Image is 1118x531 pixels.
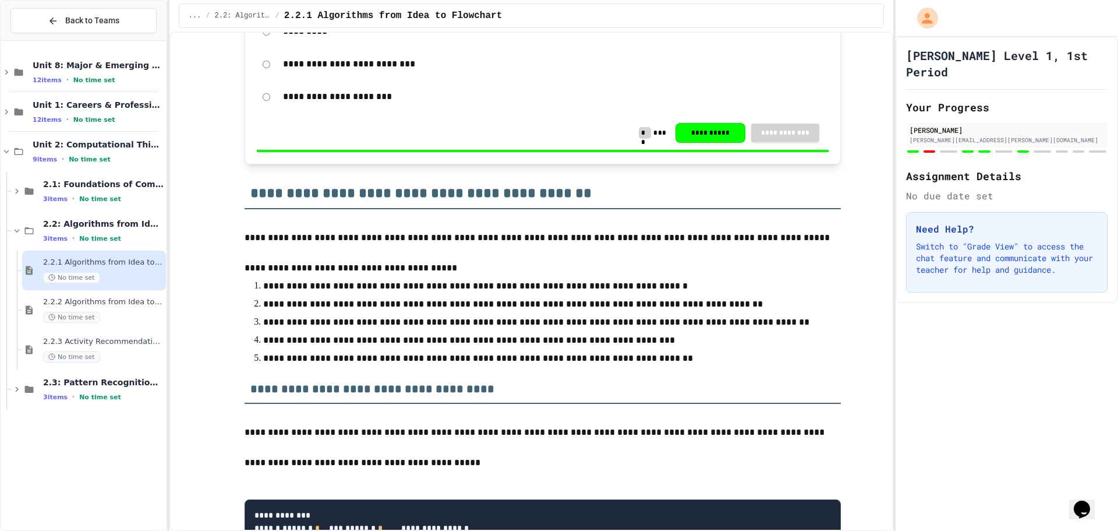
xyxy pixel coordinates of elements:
[43,297,164,307] span: 2.2.2 Algorithms from Idea to Flowchart - Review
[66,75,69,85] span: •
[43,179,164,189] span: 2.1: Foundations of Computational Thinking
[33,76,62,84] span: 12 items
[43,377,164,388] span: 2.3: Pattern Recognition & Decomposition
[916,222,1098,236] h3: Need Help?
[43,337,164,347] span: 2.2.3 Activity Recommendation Algorithm
[79,195,121,203] span: No time set
[73,76,115,84] span: No time set
[43,235,68,242] span: 3 items
[275,11,279,20] span: /
[215,11,271,20] span: 2.2: Algorithms from Idea to Flowchart
[65,15,119,27] span: Back to Teams
[43,219,164,229] span: 2.2: Algorithms from Idea to Flowchart
[33,116,62,124] span: 12 items
[43,351,100,363] span: No time set
[33,60,164,71] span: Unit 8: Major & Emerging Technologies
[906,189,1108,203] div: No due date set
[906,47,1108,80] h1: [PERSON_NAME] Level 1, 1st Period
[72,234,75,243] span: •
[79,235,121,242] span: No time set
[43,258,164,268] span: 2.2.1 Algorithms from Idea to Flowchart
[72,392,75,402] span: •
[33,139,164,150] span: Unit 2: Computational Thinking & Problem-Solving
[73,116,115,124] span: No time set
[284,9,502,23] span: 2.2.1 Algorithms from Idea to Flowchart
[189,11,201,20] span: ...
[43,195,68,203] span: 3 items
[43,393,68,401] span: 3 items
[69,156,111,163] span: No time set
[62,154,64,164] span: •
[33,100,164,110] span: Unit 1: Careers & Professionalism
[79,393,121,401] span: No time set
[910,136,1104,145] div: [PERSON_NAME][EMAIL_ADDRESS][PERSON_NAME][DOMAIN_NAME]
[906,99,1108,115] h2: Your Progress
[910,125,1104,135] div: [PERSON_NAME]
[206,11,210,20] span: /
[1069,484,1106,519] iframe: chat widget
[33,156,57,163] span: 9 items
[43,312,100,323] span: No time set
[906,168,1108,184] h2: Assignment Details
[905,5,941,31] div: My Account
[43,272,100,283] span: No time set
[916,241,1098,276] p: Switch to "Grade View" to access the chat feature and communicate with your teacher for help and ...
[66,115,69,124] span: •
[72,194,75,203] span: •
